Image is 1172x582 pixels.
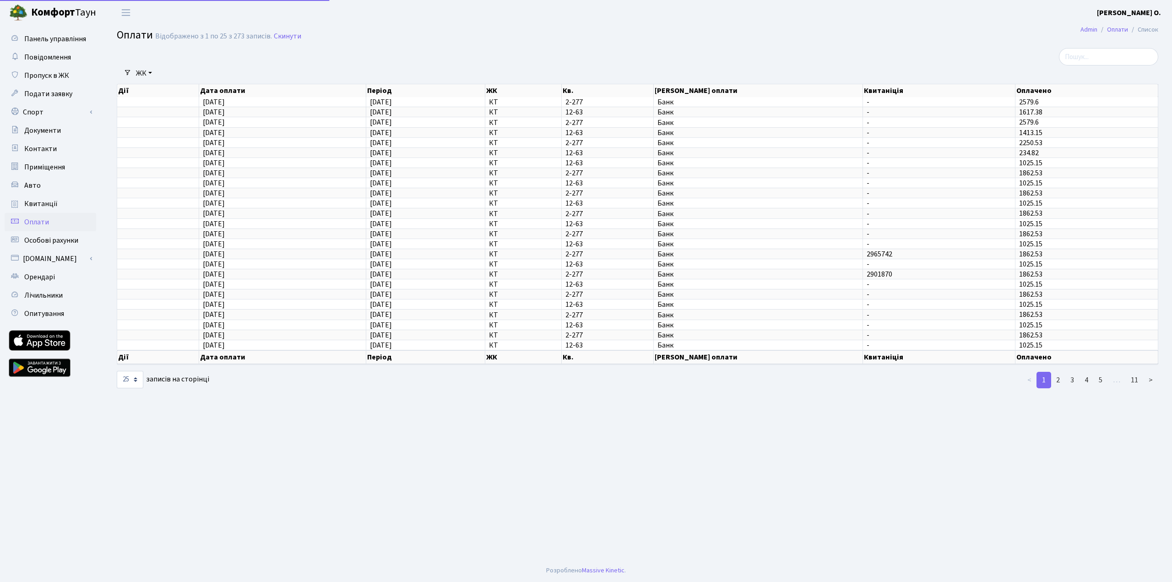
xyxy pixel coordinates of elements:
[370,148,392,158] span: [DATE]
[24,71,69,81] span: Пропуск в ЖК
[485,84,562,97] th: ЖК
[565,332,650,339] span: 2-277
[489,291,558,298] span: КТ
[5,66,96,85] a: Пропуск в ЖК
[657,149,859,157] span: Банк
[582,566,624,575] a: Massive Kinetic
[565,139,650,147] span: 2-277
[565,240,650,248] span: 12-63
[203,118,225,128] span: [DATE]
[867,301,1011,308] span: -
[867,311,1011,319] span: -
[867,342,1011,349] span: -
[489,139,558,147] span: КТ
[489,98,558,106] span: КТ
[565,281,650,288] span: 12-63
[1019,198,1042,208] span: 1025.15
[366,84,485,97] th: Період
[5,231,96,250] a: Особові рахунки
[867,321,1011,329] span: -
[867,291,1011,298] span: -
[1019,310,1042,320] span: 1862.53
[1015,84,1158,97] th: Оплачено
[370,107,392,117] span: [DATE]
[565,230,650,238] span: 2-277
[1019,249,1042,259] span: 1862.53
[867,240,1011,248] span: -
[489,220,558,228] span: КТ
[203,259,225,269] span: [DATE]
[1019,178,1042,188] span: 1025.15
[370,97,392,107] span: [DATE]
[562,84,654,97] th: Кв.
[565,149,650,157] span: 12-63
[867,200,1011,207] span: -
[24,89,72,99] span: Подати заявку
[1019,340,1042,350] span: 1025.15
[117,371,143,388] select: записів на сторінці
[117,84,199,97] th: Дії
[1019,219,1042,229] span: 1025.15
[489,311,558,319] span: КТ
[485,350,562,364] th: ЖК
[1019,279,1042,289] span: 1025.15
[370,168,392,178] span: [DATE]
[203,138,225,148] span: [DATE]
[1065,372,1080,388] a: 3
[203,330,225,340] span: [DATE]
[370,249,392,259] span: [DATE]
[5,158,96,176] a: Приміщення
[489,129,558,136] span: КТ
[1019,128,1042,138] span: 1413.15
[657,220,859,228] span: Банк
[203,249,225,259] span: [DATE]
[657,321,859,329] span: Банк
[370,209,392,219] span: [DATE]
[114,5,137,20] button: Переключити навігацію
[1019,148,1039,158] span: 234.82
[24,34,86,44] span: Панель управління
[117,350,199,364] th: Дії
[489,342,558,349] span: КТ
[867,139,1011,147] span: -
[24,52,71,62] span: Повідомлення
[5,30,96,48] a: Панель управління
[117,371,209,388] label: записів на сторінці
[565,98,650,106] span: 2-277
[867,332,1011,339] span: -
[1036,372,1051,388] a: 1
[1019,299,1042,310] span: 1025.15
[657,250,859,258] span: Банк
[867,271,1011,278] span: 2901870
[867,179,1011,187] span: -
[657,200,859,207] span: Банк
[489,200,558,207] span: КТ
[1093,372,1108,388] a: 5
[24,217,49,227] span: Оплати
[489,240,558,248] span: КТ
[370,188,392,198] span: [DATE]
[203,219,225,229] span: [DATE]
[867,230,1011,238] span: -
[203,128,225,138] span: [DATE]
[1019,138,1042,148] span: 2250.53
[867,159,1011,167] span: -
[657,98,859,106] span: Банк
[657,240,859,248] span: Банк
[203,239,225,249] span: [DATE]
[657,301,859,308] span: Банк
[489,169,558,177] span: КТ
[1019,320,1042,330] span: 1025.15
[1019,239,1042,249] span: 1025.15
[203,107,225,117] span: [DATE]
[1019,107,1042,117] span: 1617.38
[565,200,650,207] span: 12-63
[199,84,366,97] th: Дата оплати
[1019,158,1042,168] span: 1025.15
[565,220,650,228] span: 12-63
[565,169,650,177] span: 2-277
[203,289,225,299] span: [DATE]
[565,301,650,308] span: 12-63
[5,268,96,286] a: Орендарі
[155,32,272,41] div: Відображено з 1 по 25 з 273 записів.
